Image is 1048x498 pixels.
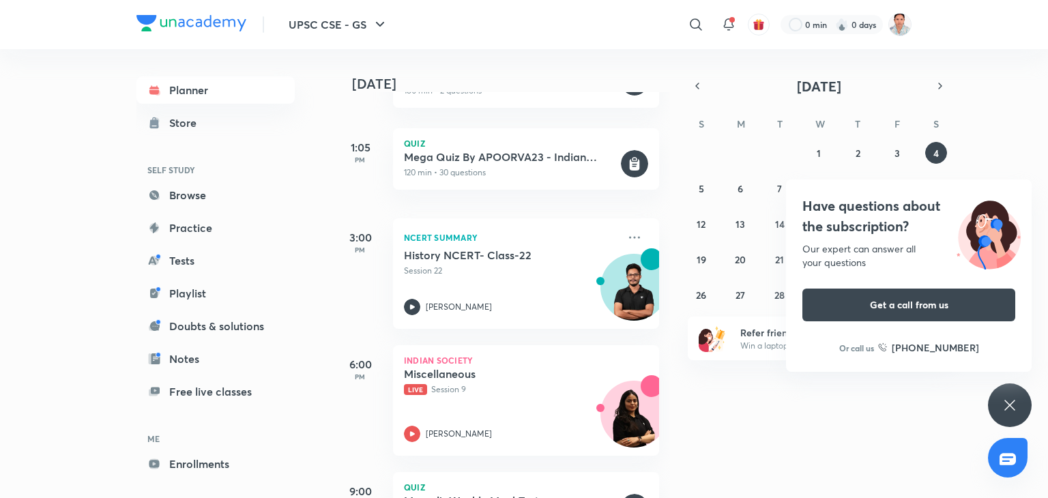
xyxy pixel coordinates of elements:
[136,280,295,307] a: Playlist
[777,182,782,195] abbr: October 7, 2025
[136,247,295,274] a: Tests
[856,147,860,160] abbr: October 2, 2025
[696,289,706,302] abbr: October 26, 2025
[802,289,1015,321] button: Get a call from us
[404,150,618,164] h5: Mega Quiz By APOORVA23 - Indian Geography
[769,284,791,306] button: October 28, 2025
[886,142,908,164] button: October 3, 2025
[404,483,648,491] p: Quiz
[404,166,618,179] p: 120 min • 30 questions
[333,139,388,156] h5: 1:05
[169,115,205,131] div: Store
[774,289,785,302] abbr: October 28, 2025
[136,109,295,136] a: Store
[817,147,821,160] abbr: October 1, 2025
[729,177,751,199] button: October 6, 2025
[404,383,618,396] p: Session 9
[690,284,712,306] button: October 26, 2025
[136,76,295,104] a: Planner
[136,345,295,372] a: Notes
[352,76,673,92] h4: [DATE]
[847,177,869,199] button: October 9, 2025
[690,213,712,235] button: October 12, 2025
[699,325,726,352] img: referral
[404,356,648,364] p: Indian Society
[738,182,743,195] abbr: October 6, 2025
[280,11,396,38] button: UPSC CSE - GS
[748,14,770,35] button: avatar
[894,117,900,130] abbr: Friday
[729,213,751,235] button: October 13, 2025
[136,312,295,340] a: Doubts & solutions
[839,342,874,354] p: Or call us
[802,242,1015,269] div: Our expert can answer all your questions
[925,142,947,164] button: October 4, 2025
[797,77,841,96] span: [DATE]
[136,15,246,31] img: Company Logo
[740,325,908,340] h6: Refer friends
[933,147,939,160] abbr: October 4, 2025
[333,156,388,164] p: PM
[769,177,791,199] button: October 7, 2025
[333,372,388,381] p: PM
[808,142,830,164] button: October 1, 2025
[404,367,574,381] h5: Miscellaneous
[601,388,667,454] img: Avatar
[697,253,706,266] abbr: October 19, 2025
[333,229,388,246] h5: 3:00
[808,177,830,199] button: October 8, 2025
[426,428,492,440] p: [PERSON_NAME]
[855,117,860,130] abbr: Thursday
[404,139,648,147] p: Quiz
[136,427,295,450] h6: ME
[136,15,246,35] a: Company Logo
[404,248,574,262] h5: History NCERT- Class-22
[404,265,618,277] p: Session 22
[404,384,427,395] span: Live
[740,340,908,352] p: Win a laptop, vouchers & more
[946,196,1032,269] img: ttu_illustration_new.svg
[847,142,869,164] button: October 2, 2025
[769,213,791,235] button: October 14, 2025
[892,340,979,355] h6: [PHONE_NUMBER]
[426,301,492,313] p: [PERSON_NAME]
[729,248,751,270] button: October 20, 2025
[769,248,791,270] button: October 21, 2025
[601,261,667,327] img: Avatar
[136,378,295,405] a: Free live classes
[737,117,745,130] abbr: Monday
[729,284,751,306] button: October 27, 2025
[753,18,765,31] img: avatar
[699,182,704,195] abbr: October 5, 2025
[886,177,908,199] button: October 10, 2025
[888,13,912,36] img: poonam kumari
[707,76,931,96] button: [DATE]
[835,18,849,31] img: streak
[136,214,295,241] a: Practice
[333,246,388,254] p: PM
[735,253,746,266] abbr: October 20, 2025
[933,117,939,130] abbr: Saturday
[736,289,745,302] abbr: October 27, 2025
[136,181,295,209] a: Browse
[736,218,745,231] abbr: October 13, 2025
[136,158,295,181] h6: SELF STUDY
[699,117,704,130] abbr: Sunday
[894,147,900,160] abbr: October 3, 2025
[690,248,712,270] button: October 19, 2025
[333,356,388,372] h5: 6:00
[815,117,825,130] abbr: Wednesday
[404,229,618,246] p: NCERT Summary
[925,177,947,199] button: October 11, 2025
[690,177,712,199] button: October 5, 2025
[802,196,1015,237] h4: Have questions about the subscription?
[775,253,784,266] abbr: October 21, 2025
[775,218,785,231] abbr: October 14, 2025
[697,218,705,231] abbr: October 12, 2025
[777,117,783,130] abbr: Tuesday
[136,450,295,478] a: Enrollments
[878,340,979,355] a: [PHONE_NUMBER]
